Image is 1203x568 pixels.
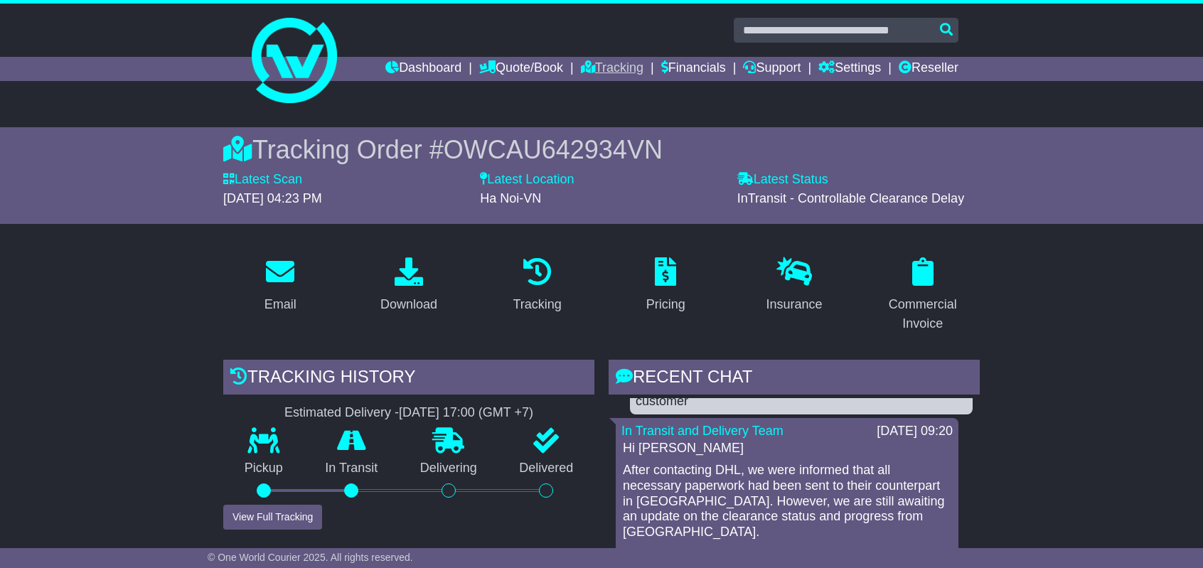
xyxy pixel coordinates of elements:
[399,405,533,421] div: [DATE] 17:00 (GMT +7)
[737,191,964,205] span: InTransit - Controllable Clearance Delay
[743,57,801,81] a: Support
[875,295,971,333] div: Commercial Invoice
[756,252,831,319] a: Insurance
[255,252,306,319] a: Email
[223,191,322,205] span: [DATE] 04:23 PM
[623,547,951,562] p: Adjusting the ETA from [DATE] to [DATE]
[637,252,695,319] a: Pricing
[513,295,562,314] div: Tracking
[223,172,302,188] label: Latest Scan
[877,424,953,439] div: [DATE] 09:20
[609,360,980,398] div: RECENT CHAT
[223,461,304,476] p: Pickup
[646,295,685,314] div: Pricing
[504,252,571,319] a: Tracking
[623,441,951,456] p: Hi [PERSON_NAME]
[399,461,498,476] p: Delivering
[223,360,594,398] div: Tracking history
[621,424,784,438] a: In Transit and Delivery Team
[264,295,296,314] div: Email
[498,461,595,476] p: Delivered
[380,295,437,314] div: Download
[223,505,322,530] button: View Full Tracking
[865,252,980,338] a: Commercial Invoice
[737,172,828,188] label: Latest Status
[818,57,881,81] a: Settings
[661,57,726,81] a: Financials
[581,57,643,81] a: Tracking
[304,461,400,476] p: In Transit
[223,134,980,165] div: Tracking Order #
[479,57,563,81] a: Quote/Book
[899,57,958,81] a: Reseller
[223,405,594,421] div: Estimated Delivery -
[480,172,574,188] label: Latest Location
[208,552,413,563] span: © One World Courier 2025. All rights reserved.
[480,191,541,205] span: Ha Noi-VN
[766,295,822,314] div: Insurance
[371,252,447,319] a: Download
[385,57,461,81] a: Dashboard
[444,135,663,164] span: OWCAU642934VN
[623,463,951,540] p: After contacting DHL, we were informed that all necessary paperwork had been sent to their counte...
